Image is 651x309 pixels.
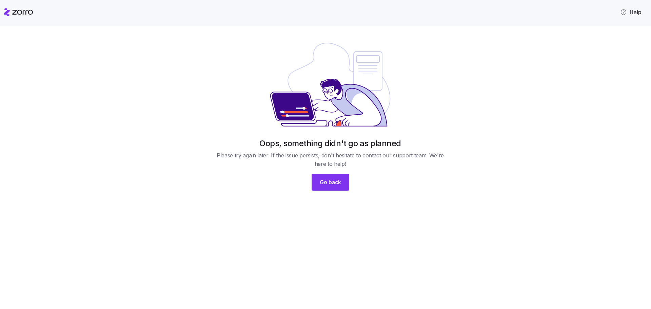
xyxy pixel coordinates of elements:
span: Go back [320,178,341,186]
h1: Oops, something didn't go as planned [259,138,401,149]
button: Go back [312,174,349,191]
span: Please try again later. If the issue persists, don't hesitate to contact our support team. We're ... [214,151,447,168]
button: Help [615,5,647,19]
span: Help [620,8,642,16]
